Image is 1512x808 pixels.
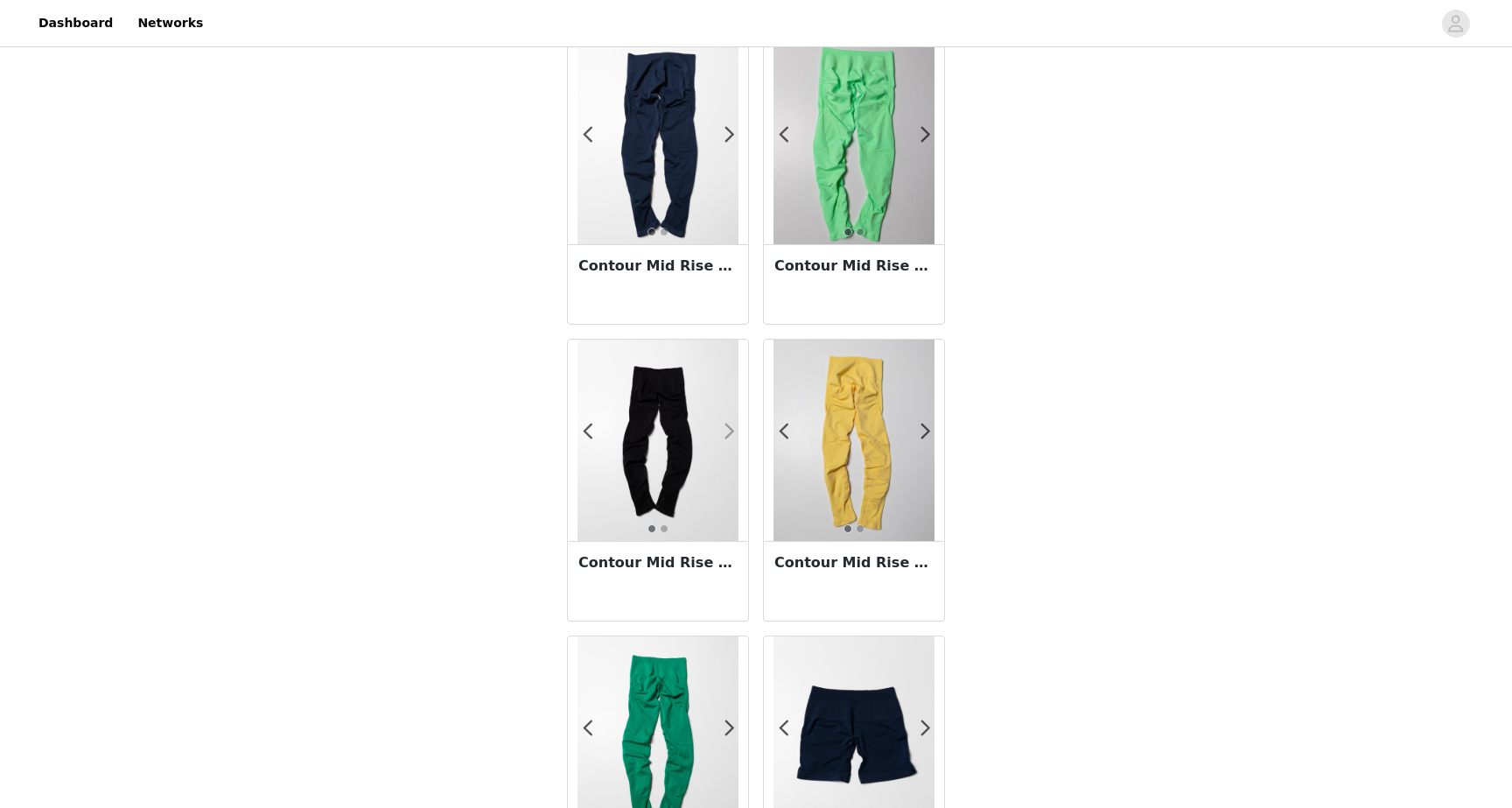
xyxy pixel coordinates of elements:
[856,228,864,236] button: 2
[774,552,934,573] h3: Contour Mid Rise Legging - Canary
[843,524,852,533] button: 1
[660,524,668,533] button: 2
[660,228,668,236] button: 2
[28,4,123,43] a: Dashboard
[127,4,213,43] a: Networks
[774,256,934,277] h3: Contour Mid Rise Legging - Aurora
[843,228,852,236] button: 1
[647,228,656,236] button: 1
[856,524,864,533] button: 2
[1447,10,1464,38] div: avatar
[578,552,738,573] h3: Contour Mid Rise Legging - Black
[647,524,656,533] button: 1
[578,256,738,277] h3: Contour Mid Rise Legging - Anchor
